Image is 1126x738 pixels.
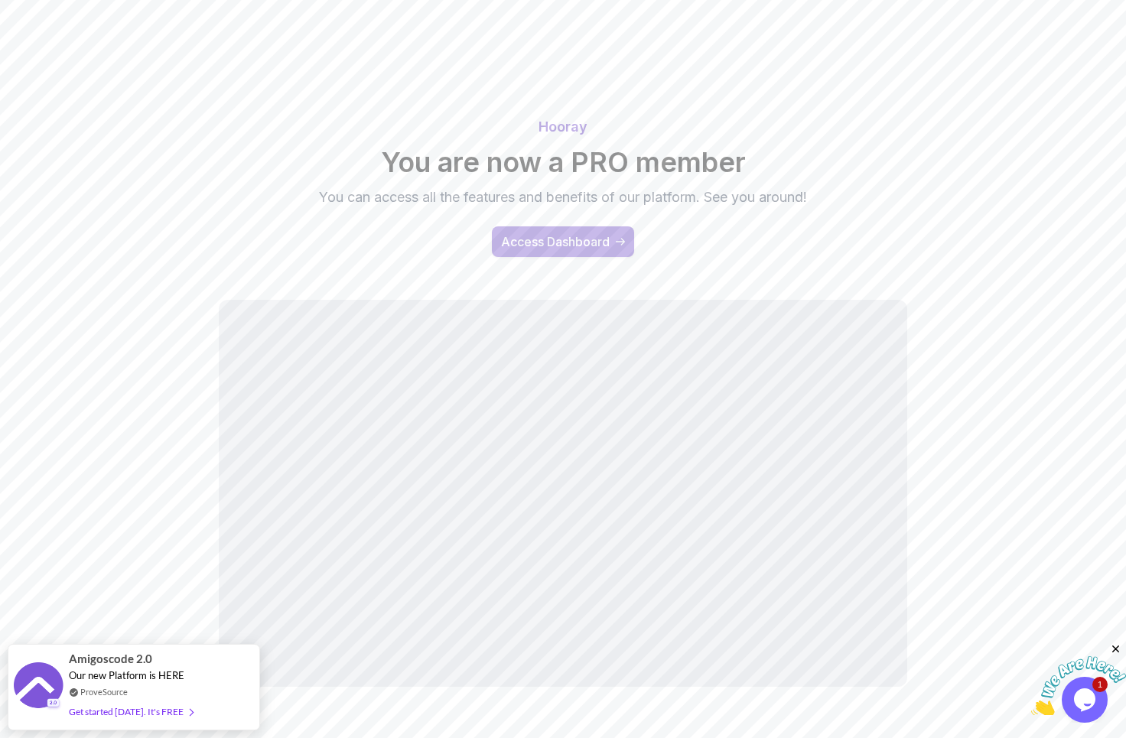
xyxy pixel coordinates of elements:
span: Amigoscode 2.0 [69,650,152,668]
h2: You are now a PRO member [28,147,1098,177]
img: provesource social proof notification image [14,662,63,712]
iframe: welcome [219,300,907,687]
div: Get started [DATE]. It's FREE [69,703,193,720]
button: Access Dashboard [492,226,634,257]
a: ProveSource [80,685,128,698]
p: Hooray [28,116,1098,138]
a: access-dashboard [492,226,634,257]
iframe: chat widget [1031,642,1126,715]
p: You can access all the features and benefits of our platform. See you around! [306,187,820,208]
div: Access Dashboard [501,232,610,251]
span: Our new Platform is HERE [69,669,184,681]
